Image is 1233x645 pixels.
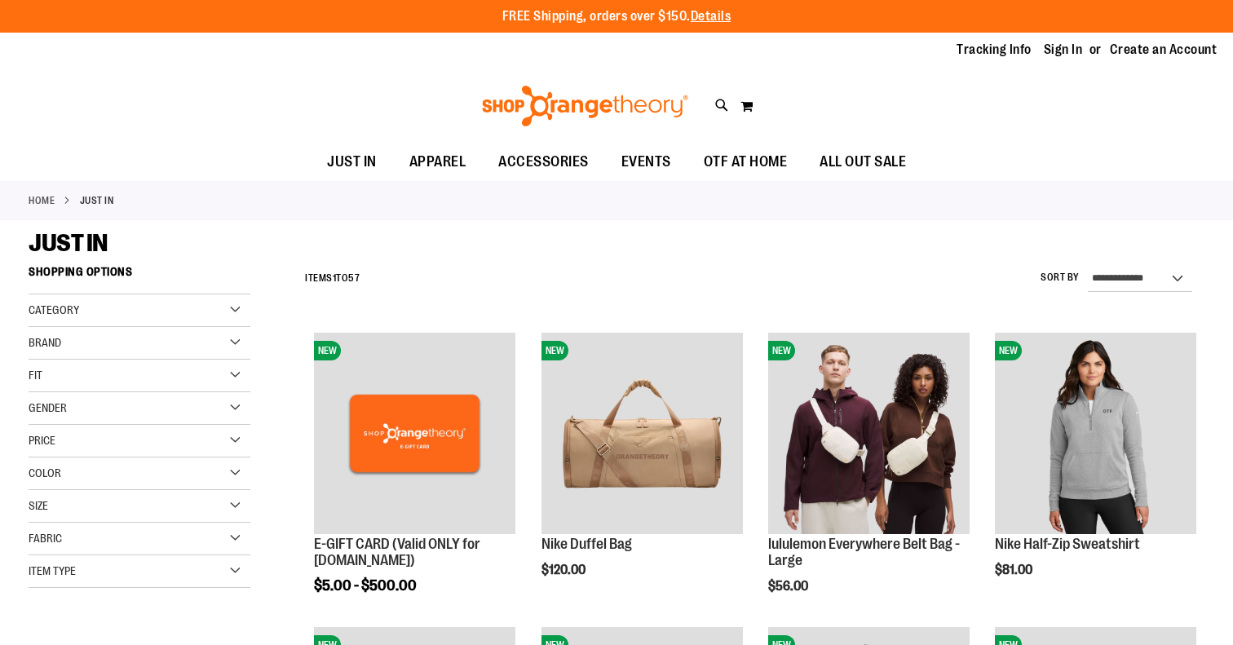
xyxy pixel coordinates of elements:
[29,564,76,577] span: Item Type
[541,341,568,360] span: NEW
[820,144,906,180] span: ALL OUT SALE
[1041,271,1080,285] label: Sort By
[314,333,515,537] a: E-GIFT CARD (Valid ONLY for ShopOrangetheory.com)NEW
[995,341,1022,360] span: NEW
[498,144,589,180] span: ACCESSORIES
[541,333,743,534] img: Nike Duffel Bag
[541,563,588,577] span: $120.00
[502,7,731,26] p: FREE Shipping, orders over $150.
[29,466,61,479] span: Color
[29,401,67,414] span: Gender
[409,144,466,180] span: APPAREL
[306,325,524,635] div: product
[29,336,61,349] span: Brand
[314,333,515,534] img: E-GIFT CARD (Valid ONLY for ShopOrangetheory.com)
[29,193,55,208] a: Home
[995,333,1196,534] img: Nike Half-Zip Sweatshirt
[768,341,795,360] span: NEW
[29,229,108,257] span: JUST IN
[541,536,632,552] a: Nike Duffel Bag
[533,325,751,619] div: product
[29,369,42,382] span: Fit
[314,577,417,594] span: $5.00 - $500.00
[348,272,360,284] span: 57
[768,333,970,534] img: lululemon Everywhere Belt Bag - Large
[479,86,691,126] img: Shop Orangetheory
[768,536,960,568] a: lululemon Everywhere Belt Bag - Large
[327,144,377,180] span: JUST IN
[768,333,970,537] a: lululemon Everywhere Belt Bag - LargeNEW
[760,325,978,635] div: product
[691,9,731,24] a: Details
[80,193,114,208] strong: JUST IN
[995,333,1196,537] a: Nike Half-Zip SweatshirtNEW
[1110,41,1218,59] a: Create an Account
[29,499,48,512] span: Size
[957,41,1032,59] a: Tracking Info
[995,536,1140,552] a: Nike Half-Zip Sweatshirt
[333,272,337,284] span: 1
[621,144,671,180] span: EVENTS
[305,266,360,291] h2: Items to
[29,258,250,294] strong: Shopping Options
[314,536,480,568] a: E-GIFT CARD (Valid ONLY for [DOMAIN_NAME])
[29,532,62,545] span: Fabric
[541,333,743,537] a: Nike Duffel BagNEW
[1044,41,1083,59] a: Sign In
[29,434,55,447] span: Price
[987,325,1204,619] div: product
[704,144,788,180] span: OTF AT HOME
[768,579,811,594] span: $56.00
[314,341,341,360] span: NEW
[995,563,1035,577] span: $81.00
[29,303,79,316] span: Category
